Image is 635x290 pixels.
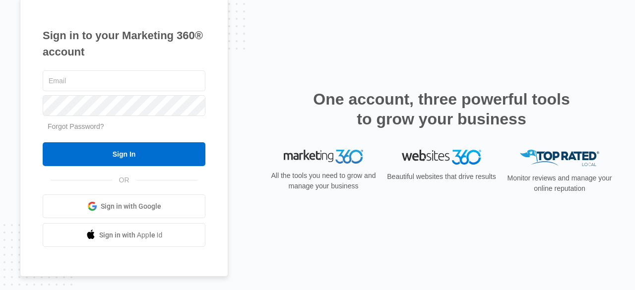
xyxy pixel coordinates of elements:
[268,171,379,191] p: All the tools you need to grow and manage your business
[386,172,497,182] p: Beautiful websites that drive results
[43,27,205,60] h1: Sign in to your Marketing 360® account
[43,194,205,218] a: Sign in with Google
[48,122,104,130] a: Forgot Password?
[43,223,205,247] a: Sign in with Apple Id
[520,150,599,166] img: Top Rated Local
[402,150,481,164] img: Websites 360
[99,230,163,240] span: Sign in with Apple Id
[43,142,205,166] input: Sign In
[43,70,205,91] input: Email
[284,150,363,164] img: Marketing 360
[310,89,573,129] h2: One account, three powerful tools to grow your business
[112,175,136,185] span: OR
[504,173,615,194] p: Monitor reviews and manage your online reputation
[101,201,161,212] span: Sign in with Google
